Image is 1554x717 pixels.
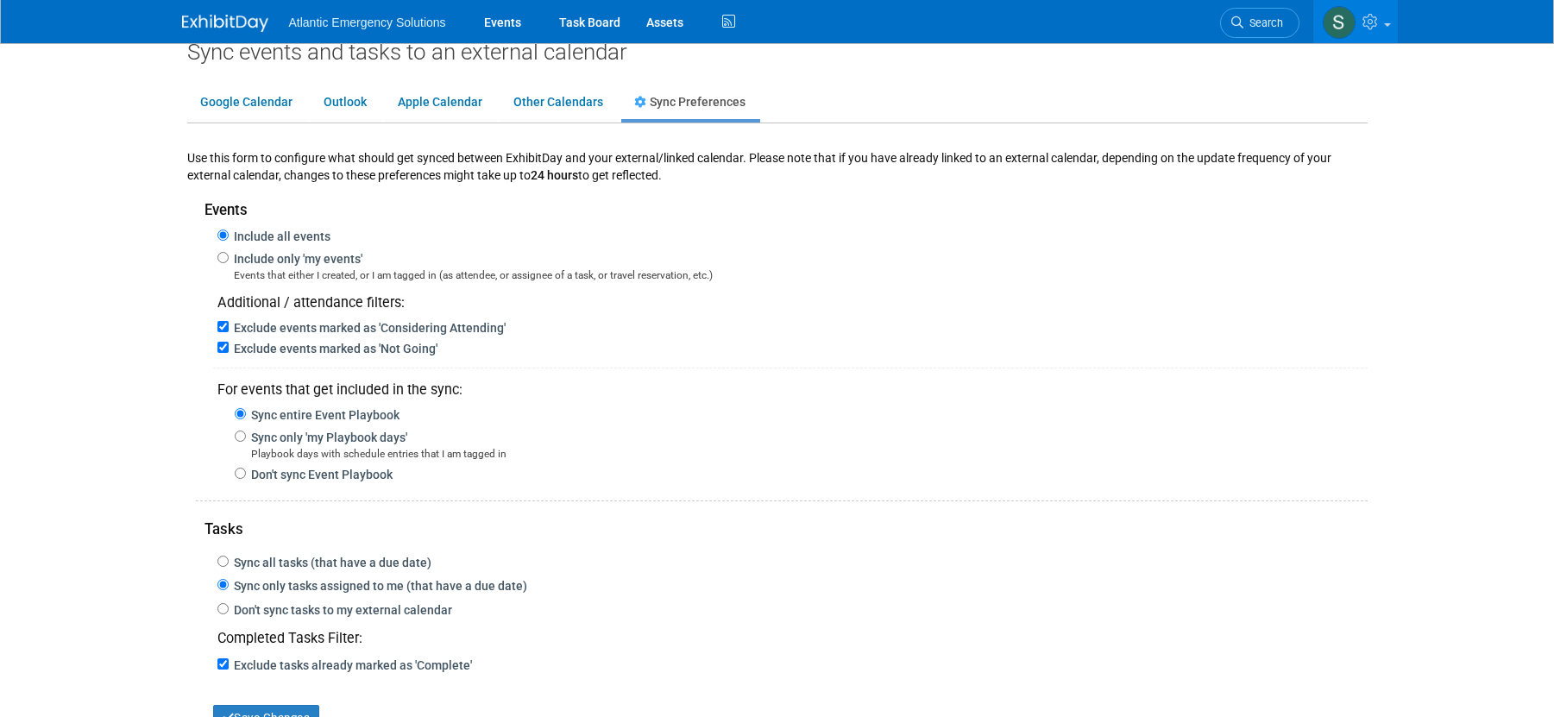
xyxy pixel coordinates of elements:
[187,618,1368,647] div: Completed Tasks Filter:
[229,252,362,266] label: Include only 'my events'
[187,382,1368,399] div: For events that get included in the sync:
[1220,8,1299,38] a: Search
[187,282,1368,311] div: Additional / attendance filters:
[187,38,1368,66] div: Sync events and tasks to an external calendar
[229,556,431,569] label: Sync all tasks (that have a due date)
[182,15,268,32] img: ExhibitDay
[229,342,437,355] label: Exclude events marked as 'Not Going'
[229,603,452,617] label: Don't sync tasks to my external calendar
[229,230,330,243] label: Include all events
[385,86,495,119] a: Apple Calendar
[246,431,407,444] label: Sync only 'my Playbook days'
[246,408,400,422] label: Sync entire Event Playbook
[311,86,380,119] a: Outlook
[229,579,527,593] label: Sync only tasks assigned to me (that have a due date)
[235,445,1368,461] div: Playbook days with schedule entries that I am tagged in
[1323,6,1356,39] img: Stephanie Hood
[229,321,506,335] label: Exclude events marked as 'Considering Attending'
[229,658,472,672] label: Exclude tasks already marked as 'Complete'
[187,86,305,119] a: Google Calendar
[187,184,1368,219] div: Events
[246,468,393,481] label: Don't sync Event Playbook
[289,16,446,29] span: Atlantic Emergency Solutions
[1243,16,1283,29] span: Search
[187,519,1368,538] div: Tasks
[531,168,578,182] span: 24 hours
[187,136,1368,184] div: Use this form to configure what should get synced between ExhibitDay and your external/linked cal...
[621,86,758,119] a: Sync Preferences
[500,86,616,119] a: Other Calendars
[217,267,1368,282] div: Events that either I created, or I am tagged in (as attendee, or assignee of a task, or travel re...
